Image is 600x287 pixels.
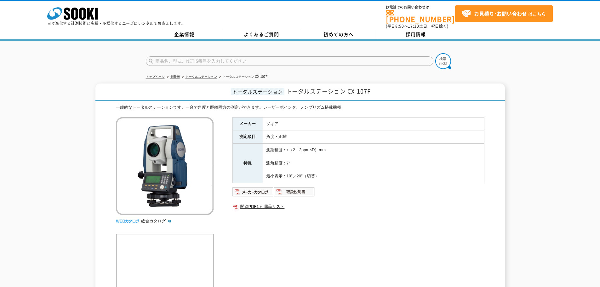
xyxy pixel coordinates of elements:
[323,31,354,38] span: 初めての方へ
[170,75,180,78] a: 測量機
[223,30,300,39] a: よくあるご質問
[116,218,140,224] img: webカタログ
[263,117,484,130] td: ソキア
[231,88,284,95] span: トータルステーション
[47,21,185,25] p: 日々進化する計測技術と多種・多様化するニーズにレンタルでお応えします。
[474,10,527,17] strong: お見積り･お問い合わせ
[263,144,484,183] td: 測距精度：±（2＋2ppm×D）mm 測角精度：7″ 最小表示：10″／20″（切替）
[232,191,274,196] a: メーカーカタログ
[146,75,165,78] a: トップページ
[232,130,263,144] th: 測定項目
[286,87,371,95] span: トータルステーション CX-107F
[274,191,315,196] a: 取扱説明書
[146,30,223,39] a: 企業情報
[232,203,484,211] a: 関連PDF1 付属品リスト
[274,187,315,197] img: 取扱説明書
[300,30,377,39] a: 初めての方へ
[435,53,451,69] img: btn_search.png
[116,104,484,111] div: 一般的なトータルステーションです。一台で角度と距離両方の測定ができます。レーザーポインタ、ノンプリズム搭載機種
[377,30,454,39] a: 採用情報
[232,187,274,197] img: メーカーカタログ
[461,9,546,19] span: はこちら
[116,117,214,215] img: トータルステーション CX-107F
[141,219,172,223] a: 総合カタログ
[408,23,419,29] span: 17:30
[386,23,448,29] span: (平日 ～ 土日、祝日除く)
[386,10,455,23] a: [PHONE_NUMBER]
[386,5,455,9] span: お電話でのお問い合わせは
[146,56,433,66] input: 商品名、型式、NETIS番号を入力してください
[263,130,484,144] td: 角度・距離
[218,74,268,80] li: トータルステーション CX-107F
[232,117,263,130] th: メーカー
[455,5,553,22] a: お見積り･お問い合わせはこちら
[232,144,263,183] th: 特長
[395,23,404,29] span: 8:50
[186,75,217,78] a: トータルステーション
